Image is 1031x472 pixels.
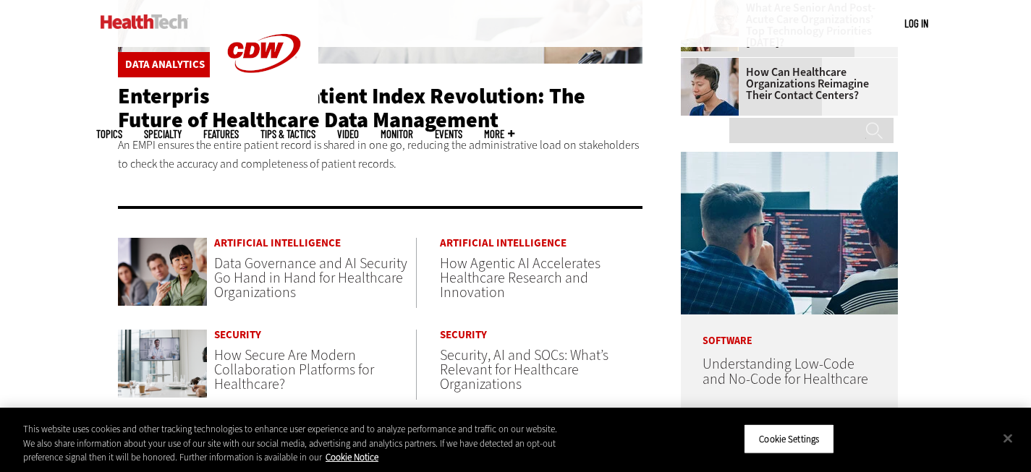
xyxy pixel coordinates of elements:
[440,254,601,302] a: How Agentic AI Accelerates Healthcare Research and Innovation
[203,129,239,140] a: Features
[484,129,514,140] span: More
[440,238,642,249] a: Artificial Intelligence
[337,129,359,140] a: Video
[992,422,1024,454] button: Close
[744,424,834,454] button: Cookie Settings
[440,330,642,340] a: Security
[214,238,416,249] a: Artificial Intelligence
[214,330,416,340] a: Security
[23,422,567,465] div: This website uses cookies and other tracking technologies to enhance user experience and to analy...
[260,129,315,140] a: Tips & Tactics
[703,354,868,389] a: Understanding Low-Code and No-Code for Healthcare
[381,129,413,140] a: MonITor
[681,152,898,314] img: Coworkers coding
[96,129,122,140] span: Topics
[440,346,608,394] a: Security, AI and SOCs: What’s Relevant for Healthcare Organizations
[681,314,898,346] p: Software
[210,95,318,111] a: CDW
[144,129,182,140] span: Specialty
[101,14,188,29] img: Home
[118,330,208,398] img: care team speaks with physician over conference call
[214,254,407,302] a: Data Governance and AI Security Go Hand in Hand for Healthcare Organizations
[326,451,378,463] a: More information about your privacy
[214,346,374,394] a: How Secure Are Modern Collaboration Platforms for Healthcare?
[118,238,208,306] img: woman discusses data governance
[904,17,928,30] a: Log in
[435,129,462,140] a: Events
[904,16,928,31] div: User menu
